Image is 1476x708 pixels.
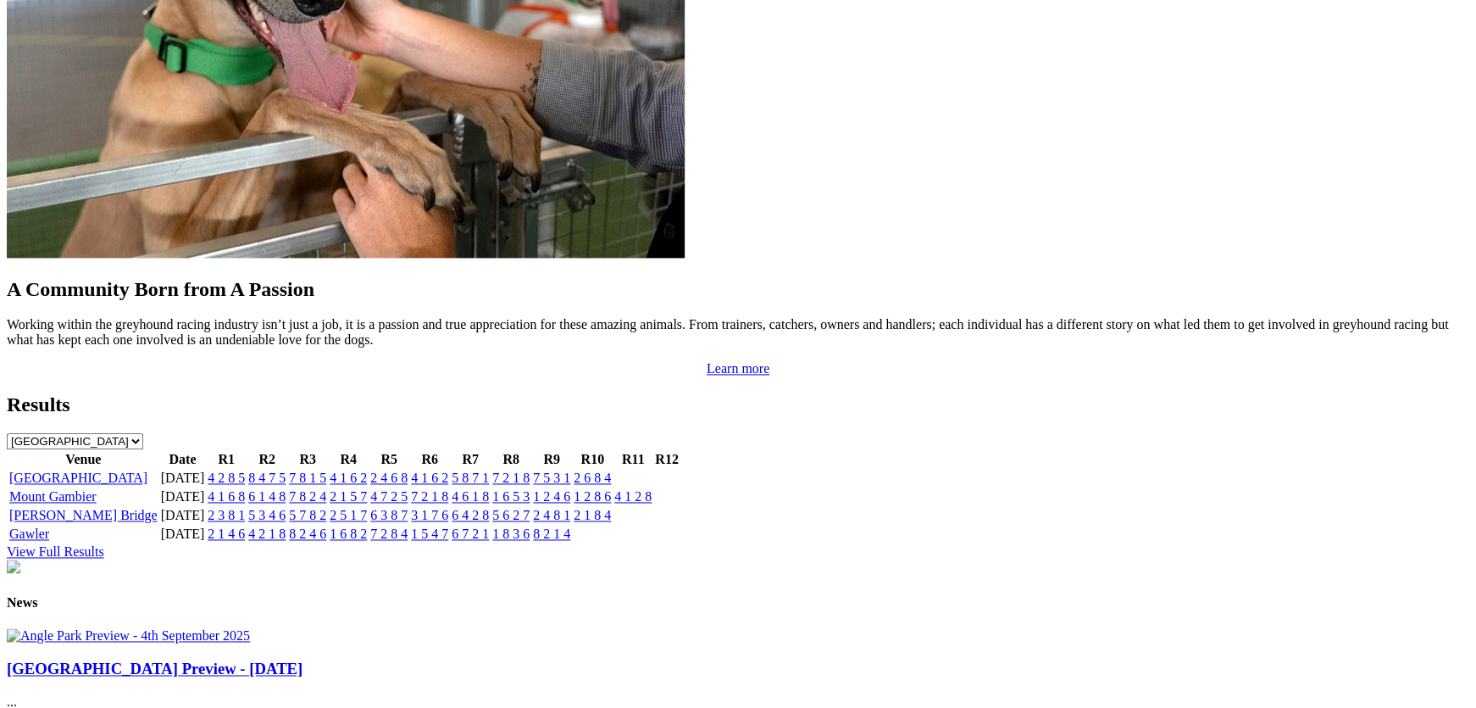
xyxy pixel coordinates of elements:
[532,451,571,468] th: R9
[411,471,448,485] a: 4 1 6 2
[654,451,680,468] th: R12
[7,560,20,573] img: chasers_homepage.jpg
[330,471,367,485] a: 4 1 6 2
[7,317,1469,348] p: Working within the greyhound racing industry isn’t just a job, it is a passion and true appreciat...
[573,451,612,468] th: R10
[370,508,408,522] a: 6 3 8 7
[9,471,147,485] a: [GEOGRAPHIC_DATA]
[208,489,245,504] a: 4 1 6 8
[248,527,286,541] a: 4 2 1 8
[247,451,286,468] th: R2
[160,488,206,505] td: [DATE]
[9,508,158,522] a: [PERSON_NAME] Bridge
[574,508,611,522] a: 2 1 8 4
[370,471,408,485] a: 2 4 6 8
[574,471,611,485] a: 2 6 8 4
[330,508,367,522] a: 2 5 1 7
[7,595,1469,610] h4: News
[492,508,530,522] a: 5 6 2 7
[533,508,570,522] a: 2 4 8 1
[411,489,448,504] a: 7 2 1 8
[289,527,326,541] a: 8 2 4 6
[492,489,530,504] a: 1 6 5 3
[492,471,530,485] a: 7 2 1 8
[707,361,769,376] a: Learn more
[411,527,448,541] a: 1 5 4 7
[370,489,408,504] a: 4 7 2 5
[207,451,246,468] th: R1
[289,489,326,504] a: 7 8 2 4
[7,660,302,677] a: [GEOGRAPHIC_DATA] Preview - [DATE]
[533,527,570,541] a: 8 2 1 4
[491,451,530,468] th: R8
[9,489,97,504] a: Mount Gambier
[248,508,286,522] a: 5 3 4 6
[533,471,570,485] a: 7 5 3 1
[288,451,327,468] th: R3
[533,489,570,504] a: 1 2 4 6
[160,507,206,524] td: [DATE]
[7,278,1469,301] h2: A Community Born from A Passion
[492,527,530,541] a: 1 8 3 6
[248,471,286,485] a: 8 4 7 5
[7,628,250,644] img: Angle Park Preview - 4th September 2025
[289,508,326,522] a: 5 7 8 2
[329,451,368,468] th: R4
[7,393,1469,416] h2: Results
[330,527,367,541] a: 1 6 8 2
[160,470,206,487] td: [DATE]
[160,451,206,468] th: Date
[614,489,652,504] a: 4 1 2 8
[452,471,489,485] a: 5 8 7 1
[208,471,245,485] a: 4 2 8 5
[369,451,408,468] th: R5
[9,527,49,541] a: Gawler
[411,508,448,522] a: 3 1 7 6
[208,527,245,541] a: 2 1 4 6
[289,471,326,485] a: 7 8 1 5
[330,489,367,504] a: 2 1 5 7
[208,508,245,522] a: 2 3 8 1
[574,489,611,504] a: 1 2 8 6
[248,489,286,504] a: 6 1 4 8
[613,451,652,468] th: R11
[410,451,449,468] th: R6
[452,508,489,522] a: 6 4 2 8
[451,451,490,468] th: R7
[7,544,104,559] a: View Full Results
[160,526,206,543] td: [DATE]
[370,527,408,541] a: 7 2 8 4
[452,527,489,541] a: 6 7 2 1
[8,451,158,468] th: Venue
[452,489,489,504] a: 4 6 1 8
